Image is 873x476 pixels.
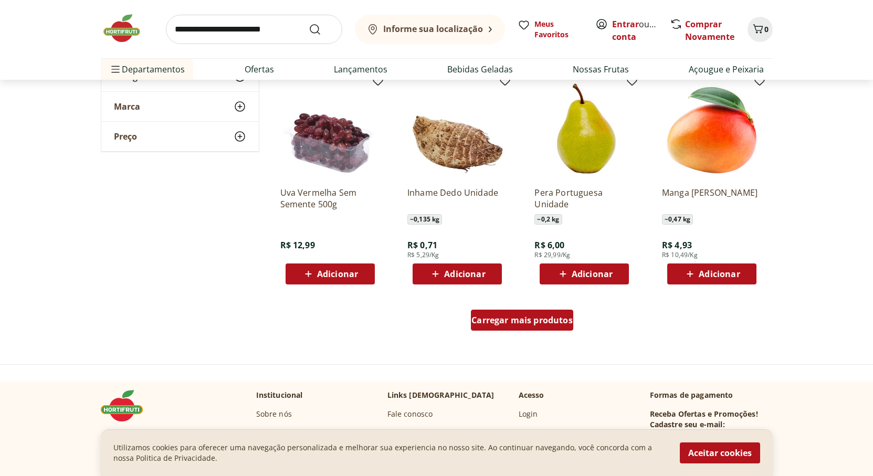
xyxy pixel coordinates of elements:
[519,390,544,400] p: Acesso
[101,390,153,421] img: Hortifruti
[680,442,760,463] button: Aceitar cookies
[764,24,769,34] span: 0
[518,19,583,40] a: Meus Favoritos
[612,18,659,43] span: ou
[383,23,483,35] b: Informe sua localização
[662,187,762,210] a: Manga [PERSON_NAME]
[471,310,573,335] a: Carregar mais produtos
[662,239,692,251] span: R$ 4,93
[534,214,562,225] span: ~ 0,2 kg
[540,263,629,284] button: Adicionar
[650,409,758,419] h3: Receba Ofertas e Promoções!
[109,57,185,82] span: Departamentos
[387,409,433,419] a: Fale conosco
[407,214,442,225] span: ~ 0,135 kg
[407,239,437,251] span: R$ 0,71
[286,263,375,284] button: Adicionar
[689,63,764,76] a: Açougue e Peixaria
[519,409,538,419] a: Login
[280,239,315,251] span: R$ 12,99
[280,79,380,178] img: Uva Vermelha Sem Semente 500g
[572,270,613,278] span: Adicionar
[114,131,137,142] span: Preço
[256,428,328,438] a: Canal de Denúncias
[612,18,639,30] a: Entrar
[534,251,570,259] span: R$ 29,99/Kg
[101,122,259,151] button: Preço
[534,239,564,251] span: R$ 6,00
[447,63,513,76] a: Bebidas Geladas
[334,63,387,76] a: Lançamentos
[114,101,140,112] span: Marca
[748,17,773,42] button: Carrinho
[109,57,122,82] button: Menu
[534,79,634,178] img: Pera Portuguesa Unidade
[699,270,740,278] span: Adicionar
[662,251,698,259] span: R$ 10,49/Kg
[685,18,734,43] a: Comprar Novamente
[573,63,629,76] a: Nossas Frutas
[407,187,507,210] a: Inhame Dedo Unidade
[407,79,507,178] img: Inhame Dedo Unidade
[280,187,380,210] a: Uva Vermelha Sem Semente 500g
[444,270,485,278] span: Adicionar
[662,79,762,178] img: Manga Tommy Unidade
[534,19,583,40] span: Meus Favoritos
[256,409,292,419] a: Sobre nós
[471,316,573,324] span: Carregar mais produtos
[387,428,440,438] a: Como comprar
[113,442,667,463] p: Utilizamos cookies para oferecer uma navegação personalizada e melhorar sua experiencia no nosso ...
[650,419,725,430] h3: Cadastre seu e-mail:
[101,92,259,121] button: Marca
[407,251,439,259] span: R$ 5,29/Kg
[413,263,502,284] button: Adicionar
[650,390,773,400] p: Formas de pagamento
[519,428,560,438] a: Criar Conta
[245,63,274,76] a: Ofertas
[256,390,303,400] p: Institucional
[101,13,153,44] img: Hortifruti
[387,390,495,400] p: Links [DEMOGRAPHIC_DATA]
[534,187,634,210] a: Pera Portuguesa Unidade
[662,214,693,225] span: ~ 0,47 kg
[166,15,342,44] input: search
[355,15,505,44] button: Informe sua localização
[309,23,334,36] button: Submit Search
[317,270,358,278] span: Adicionar
[667,263,756,284] button: Adicionar
[612,18,670,43] a: Criar conta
